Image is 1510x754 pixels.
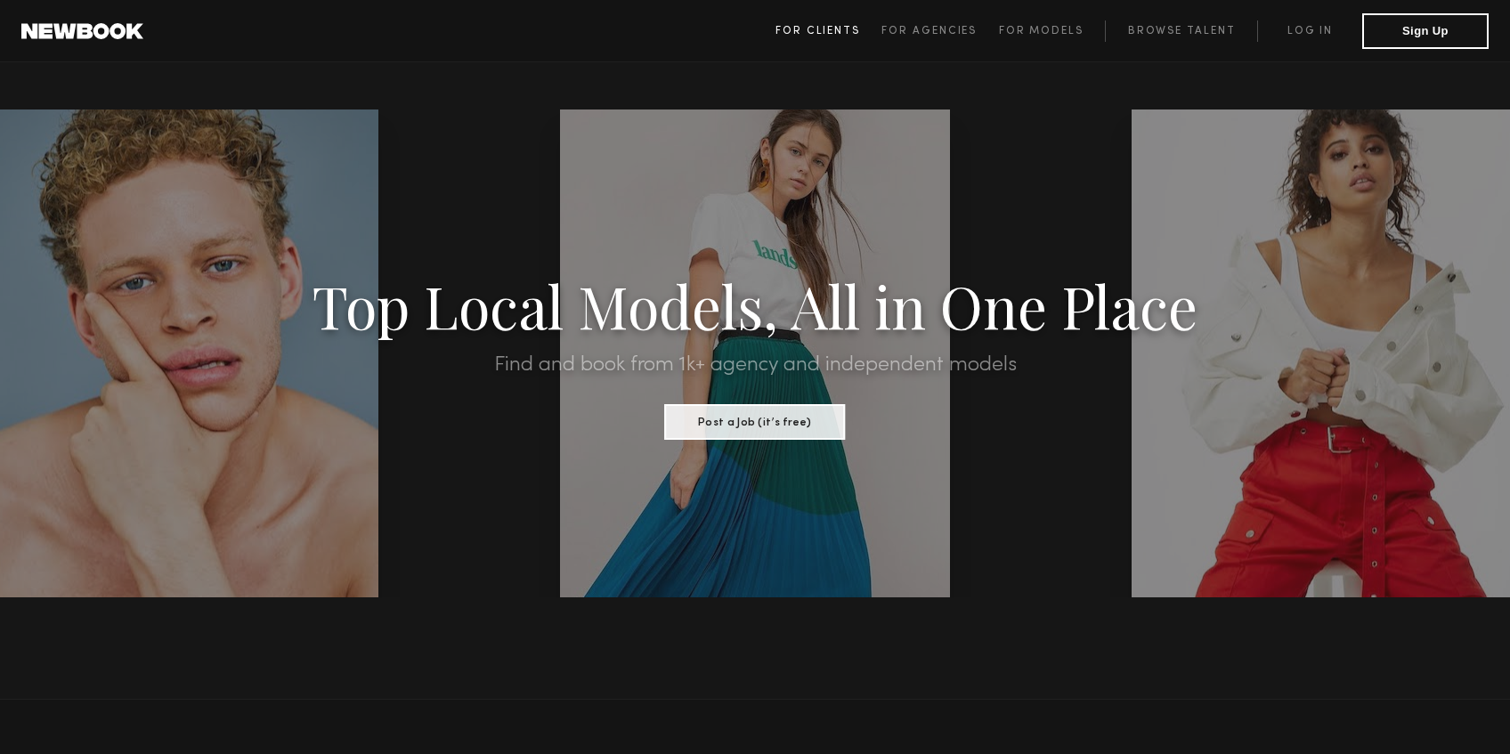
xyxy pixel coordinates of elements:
a: Browse Talent [1105,20,1257,42]
a: For Models [999,20,1106,42]
button: Sign Up [1362,13,1489,49]
button: Post a Job (it’s free) [665,404,846,440]
a: Post a Job (it’s free) [665,410,846,430]
span: For Models [999,26,1084,36]
h2: Find and book from 1k+ agency and independent models [113,354,1397,376]
span: For Clients [775,26,860,36]
a: Log in [1257,20,1362,42]
a: For Clients [775,20,881,42]
h1: Top Local Models, All in One Place [113,278,1397,333]
a: For Agencies [881,20,998,42]
span: For Agencies [881,26,977,36]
